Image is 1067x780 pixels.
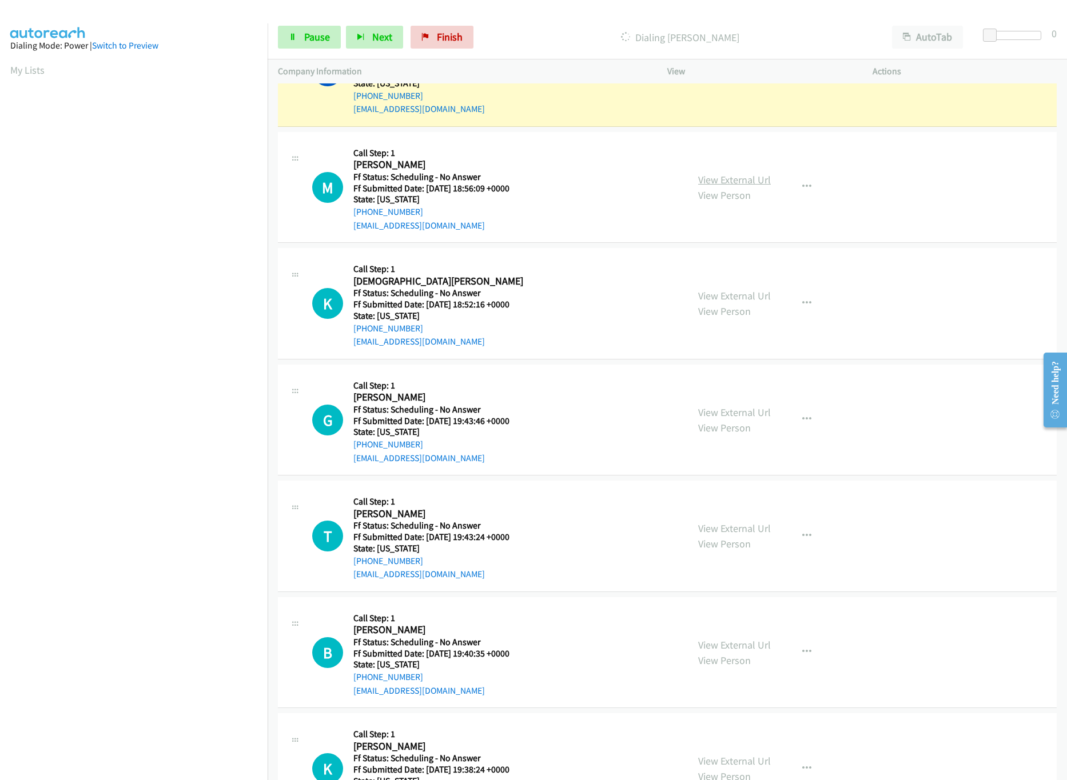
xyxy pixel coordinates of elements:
[1052,26,1057,41] div: 0
[353,103,485,114] a: [EMAIL_ADDRESS][DOMAIN_NAME]
[312,288,343,319] h1: K
[698,522,771,535] a: View External Url
[353,453,485,463] a: [EMAIL_ADDRESS][DOMAIN_NAME]
[873,65,1057,78] p: Actions
[312,172,343,203] h1: M
[353,764,509,775] h5: Ff Submitted Date: [DATE] 19:38:24 +0000
[312,172,343,203] div: The call is yet to be attempted
[698,189,751,202] a: View Person
[698,305,751,318] a: View Person
[353,194,524,205] h5: State: [US_STATE]
[437,30,463,43] span: Finish
[353,648,509,659] h5: Ff Submitted Date: [DATE] 19:40:35 +0000
[353,380,509,391] h5: Call Step: 1
[353,183,524,194] h5: Ff Submitted Date: [DATE] 18:56:09 +0000
[304,30,330,43] span: Pause
[312,405,343,435] div: The call is yet to be attempted
[278,26,341,49] a: Pause
[698,173,771,186] a: View External Url
[353,78,524,89] h5: State: [US_STATE]
[698,289,771,302] a: View External Url
[10,39,257,53] div: Dialing Mode: Power |
[353,555,423,566] a: [PHONE_NUMBER]
[353,171,524,183] h5: Ff Status: Scheduling - No Answer
[278,65,647,78] p: Company Information
[353,275,524,288] h2: [DEMOGRAPHIC_DATA][PERSON_NAME]
[353,543,509,554] h5: State: [US_STATE]
[92,40,158,51] a: Switch to Preview
[353,496,509,507] h5: Call Step: 1
[353,206,423,217] a: [PHONE_NUMBER]
[10,88,268,631] iframe: Dialpad
[353,729,509,740] h5: Call Step: 1
[312,637,343,668] div: The call is yet to be attempted
[353,426,509,438] h5: State: [US_STATE]
[353,299,524,310] h5: Ff Submitted Date: [DATE] 18:52:16 +0000
[353,220,485,231] a: [EMAIL_ADDRESS][DOMAIN_NAME]
[10,63,45,77] a: My Lists
[353,531,509,543] h5: Ff Submitted Date: [DATE] 19:43:24 +0000
[698,421,751,434] a: View Person
[353,263,524,275] h5: Call Step: 1
[353,507,509,521] h2: [PERSON_NAME]
[353,520,509,531] h5: Ff Status: Scheduling - No Answer
[353,569,485,579] a: [EMAIL_ADDRESS][DOMAIN_NAME]
[346,26,403,49] button: Next
[353,404,509,415] h5: Ff Status: Scheduling - No Answer
[312,288,343,319] div: The call is yet to be attempted
[312,405,343,435] h1: G
[698,654,751,667] a: View Person
[353,671,423,682] a: [PHONE_NUMBER]
[353,323,423,334] a: [PHONE_NUMBER]
[353,147,524,159] h5: Call Step: 1
[353,90,423,101] a: [PHONE_NUMBER]
[353,659,509,670] h5: State: [US_STATE]
[411,26,473,49] a: Finish
[312,521,343,551] div: The call is yet to be attempted
[372,30,392,43] span: Next
[353,415,509,427] h5: Ff Submitted Date: [DATE] 19:43:46 +0000
[353,287,524,299] h5: Ff Status: Scheduling - No Answer
[698,537,751,550] a: View Person
[353,439,423,450] a: [PHONE_NUMBER]
[353,753,509,764] h5: Ff Status: Scheduling - No Answer
[353,336,485,347] a: [EMAIL_ADDRESS][DOMAIN_NAME]
[892,26,963,49] button: AutoTab
[698,406,771,419] a: View External Url
[667,65,852,78] p: View
[353,310,524,322] h5: State: [US_STATE]
[353,158,524,171] h2: [PERSON_NAME]
[353,391,509,404] h2: [PERSON_NAME]
[312,521,343,551] h1: T
[353,685,485,696] a: [EMAIL_ADDRESS][DOMAIN_NAME]
[698,638,771,651] a: View External Url
[1034,345,1067,435] iframe: Resource Center
[489,30,871,45] p: Dialing [PERSON_NAME]
[698,754,771,767] a: View External Url
[312,637,343,668] h1: B
[353,637,509,648] h5: Ff Status: Scheduling - No Answer
[353,740,509,753] h2: [PERSON_NAME]
[989,31,1041,40] div: Delay between calls (in seconds)
[353,613,509,624] h5: Call Step: 1
[353,623,509,637] h2: [PERSON_NAME]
